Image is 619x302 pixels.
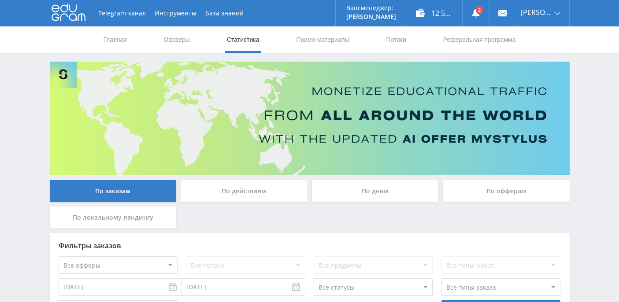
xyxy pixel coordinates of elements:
a: Реферальная программа [442,26,517,53]
a: Потоки [385,26,407,53]
div: По действиям [181,180,308,202]
span: [PERSON_NAME] [521,9,552,16]
div: По офферам [443,180,570,202]
p: Ваш менеджер: [346,4,396,11]
img: Banner [50,62,570,175]
a: Промо-материалы [295,26,350,53]
p: [PERSON_NAME] [346,13,396,20]
div: Фильтры заказов [59,242,561,250]
div: По заказам [50,180,177,202]
a: Статистика [226,26,260,53]
a: Главная [103,26,128,53]
a: Офферы [163,26,191,53]
div: По дням [312,180,439,202]
div: По локальному лендингу [50,206,177,228]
